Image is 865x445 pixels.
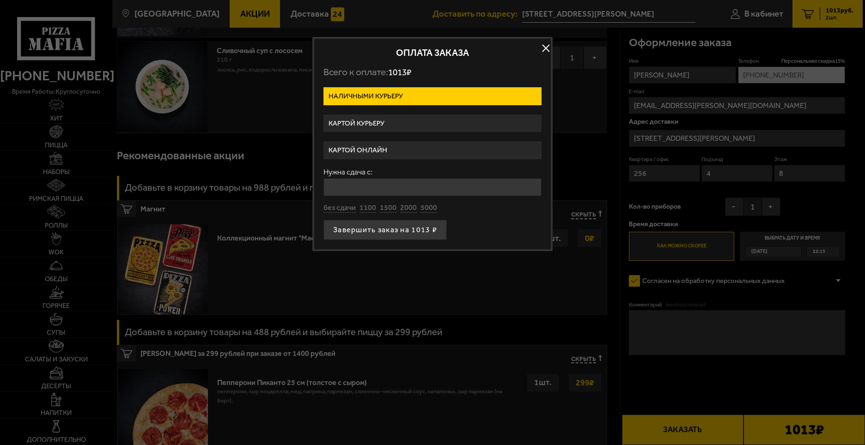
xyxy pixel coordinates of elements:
button: без сдачи [323,203,356,213]
label: Нужна сдача с: [323,168,542,176]
button: 1500 [380,203,396,213]
button: 2000 [400,203,417,213]
p: Всего к оплате: [323,66,542,78]
label: Наличными курьеру [323,87,542,105]
label: Картой онлайн [323,141,542,159]
button: 1100 [359,203,376,213]
h2: Оплата заказа [323,48,542,57]
button: Завершить заказ на 1013 ₽ [323,220,447,240]
button: 5000 [420,203,437,213]
label: Картой курьеру [323,114,542,132]
span: 1013 ₽ [388,67,411,78]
